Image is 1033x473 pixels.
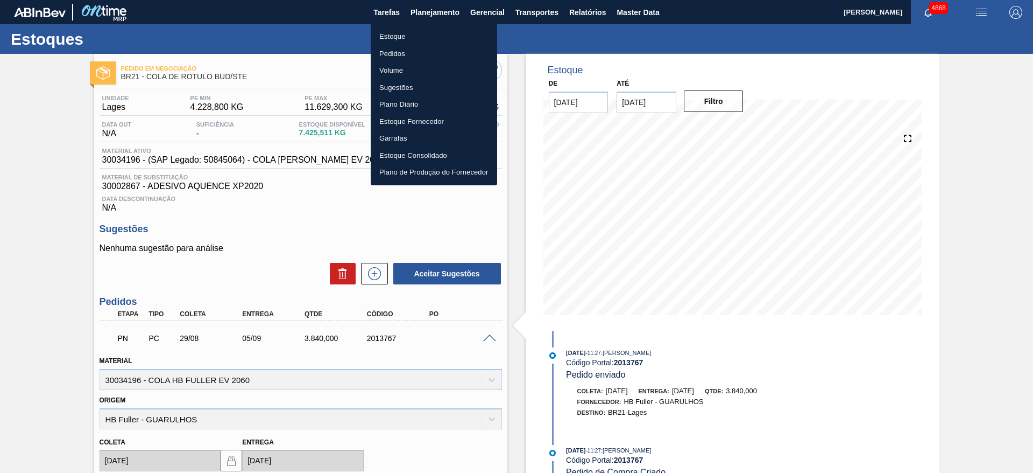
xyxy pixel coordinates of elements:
[371,113,497,130] a: Estoque Fornecedor
[371,79,497,96] a: Sugestões
[371,147,497,164] a: Estoque Consolidado
[371,164,497,181] a: Plano de Produção do Fornecedor
[371,96,497,113] a: Plano Diário
[371,130,497,147] a: Garrafas
[371,62,497,79] a: Volume
[371,28,497,45] a: Estoque
[371,45,497,62] a: Pedidos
